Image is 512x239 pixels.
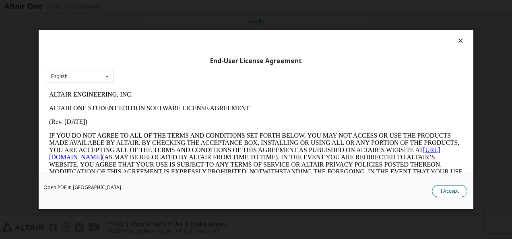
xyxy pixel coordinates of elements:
[3,31,417,38] p: (Rev. [DATE])
[46,57,466,65] div: End-User License Agreement
[43,185,121,190] a: Open PDF in [GEOGRAPHIC_DATA]
[432,185,467,197] button: I Accept
[3,59,394,73] a: [URL][DOMAIN_NAME]
[51,74,68,79] div: English
[3,3,417,10] p: ALTAIR ENGINEERING, INC.
[3,44,417,102] p: IF YOU DO NOT AGREE TO ALL OF THE TERMS AND CONDITIONS SET FORTH BELOW, YOU MAY NOT ACCESS OR USE...
[3,17,417,24] p: ALTAIR ONE STUDENT EDITION SOFTWARE LICENSE AGREEMENT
